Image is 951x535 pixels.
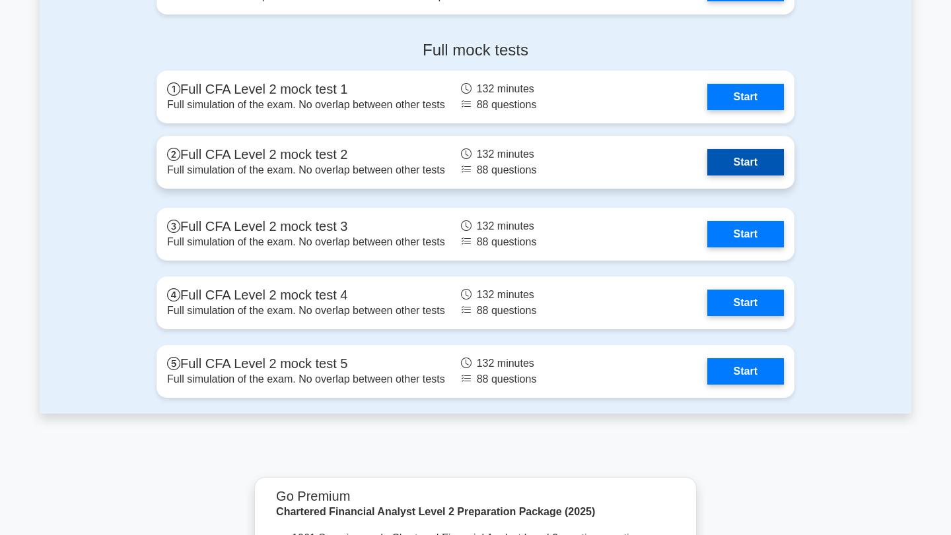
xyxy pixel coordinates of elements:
a: Start [707,84,784,110]
a: Start [707,358,784,385]
a: Start [707,290,784,316]
a: Start [707,221,784,247]
h4: Full mock tests [157,41,794,60]
a: Start [707,149,784,175]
